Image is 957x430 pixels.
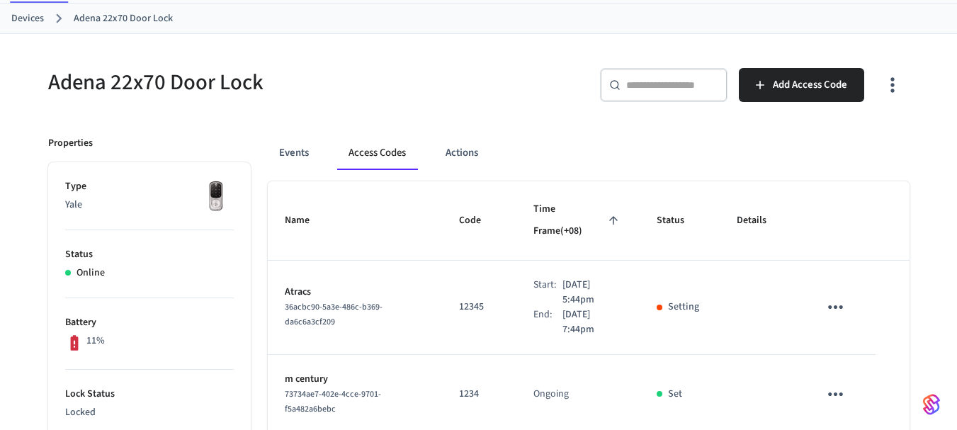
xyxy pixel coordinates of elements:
[668,300,699,315] p: Setting
[459,300,499,315] p: 12345
[285,301,383,328] span: 36acbc90-5a3e-486c-b369-da6c6a3cf209
[74,11,173,26] a: Adena 22x70 Door Lock
[285,372,425,387] p: m century
[657,210,703,232] span: Status
[533,278,562,307] div: Start:
[668,387,682,402] p: Set
[285,210,328,232] span: Name
[337,136,417,170] button: Access Codes
[434,136,489,170] button: Actions
[268,136,910,170] div: ant example
[533,198,623,243] span: Time Frame(+08)
[65,405,234,420] p: Locked
[923,393,940,416] img: SeamLogoGradient.69752ec5.svg
[737,210,785,232] span: Details
[533,307,562,337] div: End:
[65,315,234,330] p: Battery
[65,247,234,262] p: Status
[285,285,425,300] p: Atracs
[11,11,44,26] a: Devices
[48,136,93,151] p: Properties
[459,210,499,232] span: Code
[65,179,234,194] p: Type
[459,387,499,402] p: 1234
[562,307,623,337] p: [DATE] 7:44pm
[65,387,234,402] p: Lock Status
[773,76,847,94] span: Add Access Code
[268,136,320,170] button: Events
[86,334,105,349] p: 11%
[198,179,234,215] img: Yale Assure Touchscreen Wifi Smart Lock, Satin Nickel, Front
[48,68,470,97] h5: Adena 22x70 Door Lock
[65,198,234,213] p: Yale
[77,266,105,281] p: Online
[285,388,381,415] span: 73734ae7-402e-4cce-9701-f5a482a6bebc
[562,278,623,307] p: [DATE] 5:44pm
[739,68,864,102] button: Add Access Code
